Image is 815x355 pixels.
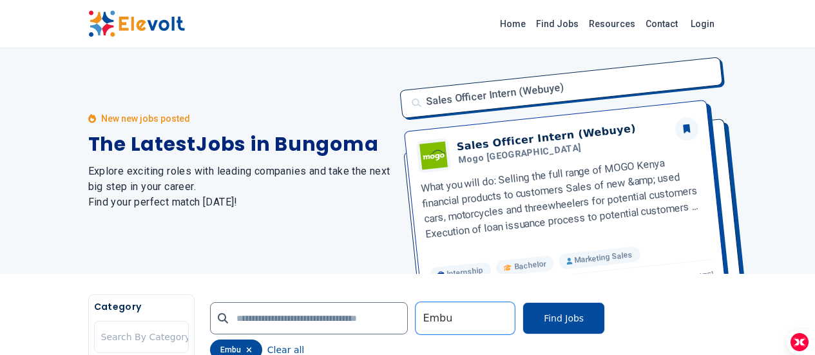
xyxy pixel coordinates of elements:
button: Find Jobs [523,302,605,334]
a: Contact [640,14,683,34]
a: Find Jobs [531,14,584,34]
iframe: Chat Widget [751,293,815,355]
img: Elevolt [88,10,185,37]
h1: The Latest Jobs in Bungoma [88,133,392,156]
a: Resources [584,14,640,34]
p: New new jobs posted [101,112,190,125]
a: Login [683,11,722,37]
a: Home [495,14,531,34]
h2: Explore exciting roles with leading companies and take the next big step in your career. Find you... [88,164,392,210]
h5: Category [94,300,189,313]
